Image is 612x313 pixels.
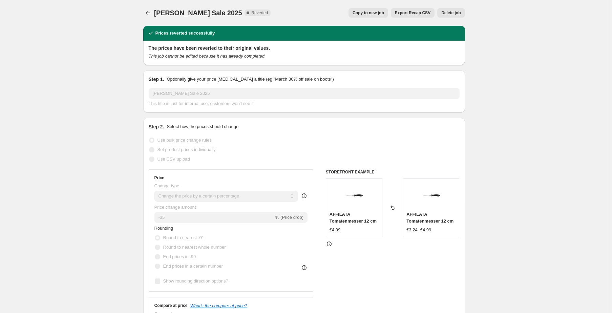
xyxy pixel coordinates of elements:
span: Reverted [251,10,268,16]
span: AFFILATA Tomatenmesser 12 cm [406,212,453,224]
span: Set product prices individually [157,147,216,152]
button: Price change jobs [143,8,153,18]
img: Tramontina_AFFILATATomatenmesser12cm_0624_01_80x.jpg [340,182,367,209]
input: -15 [154,212,274,223]
h6: STOREFRONT EXAMPLE [326,169,460,175]
span: Use bulk price change rules [157,138,212,143]
div: €3.24 [406,227,418,233]
button: What's the compare at price? [190,303,248,308]
span: Show rounding direction options? [163,278,228,284]
span: Rounding [154,226,173,231]
h2: Prices reverted successfully [155,30,215,37]
div: help [301,192,308,199]
div: €4.99 [330,227,341,233]
button: Delete job [437,8,465,18]
p: Optionally give your price [MEDICAL_DATA] a title (eg "March 30% off sale on boots") [167,76,334,83]
span: Copy to new job [353,10,384,16]
span: Round to nearest .01 [163,235,204,240]
img: Tramontina_AFFILATATomatenmesser12cm_0624_01_80x.jpg [418,182,445,209]
span: % (Price drop) [275,215,303,220]
p: Select how the prices should change [167,123,238,130]
span: This title is just for internal use, customers won't see it [149,101,254,106]
span: [PERSON_NAME] Sale 2025 [154,9,242,17]
input: 30% off holiday sale [149,88,460,99]
i: This job cannot be edited because it has already completed. [149,54,266,59]
strike: €4.99 [420,227,431,233]
button: Export Recap CSV [391,8,435,18]
span: Round to nearest whole number [163,245,226,250]
span: Delete job [441,10,461,16]
span: Use CSV upload [157,156,190,162]
button: Copy to new job [349,8,388,18]
span: End prices in a certain number [163,264,223,269]
h3: Price [154,175,164,181]
h3: Compare at price [154,303,188,308]
h2: Step 1. [149,76,164,83]
span: End prices in .99 [163,254,196,259]
h2: The prices have been reverted to their original values. [149,45,460,51]
span: Change type [154,183,180,188]
span: Price change amount [154,205,196,210]
span: AFFILATA Tomatenmesser 12 cm [330,212,377,224]
span: Export Recap CSV [395,10,430,16]
h2: Step 2. [149,123,164,130]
